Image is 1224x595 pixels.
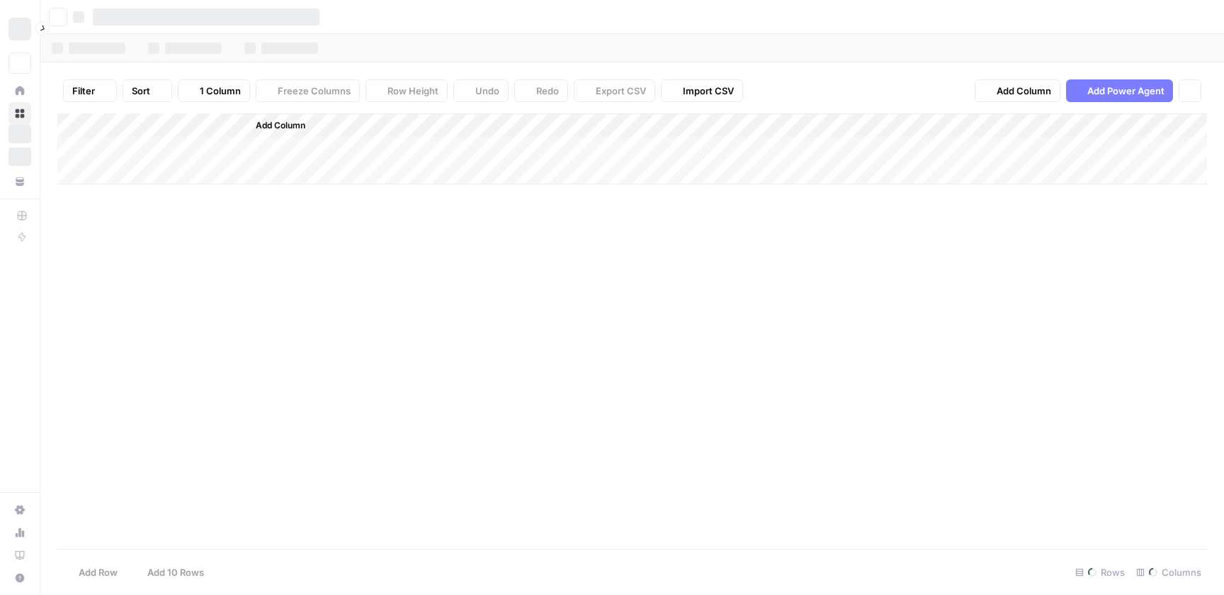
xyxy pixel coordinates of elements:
[453,79,509,102] button: Undo
[661,79,743,102] button: Import CSV
[683,84,734,98] span: Import CSV
[278,84,351,98] span: Freeze Columns
[8,544,31,567] a: Learning Hub
[200,84,241,98] span: 1 Column
[1130,561,1207,584] div: Columns
[975,79,1060,102] button: Add Column
[8,79,31,102] a: Home
[72,84,95,98] span: Filter
[8,170,31,193] a: Your Data
[147,565,204,579] span: Add 10 Rows
[132,84,150,98] span: Sort
[596,84,646,98] span: Export CSV
[8,521,31,544] a: Usage
[63,79,117,102] button: Filter
[126,561,212,584] button: Add 10 Rows
[365,79,448,102] button: Row Height
[178,79,250,102] button: 1 Column
[57,561,126,584] button: Add Row
[123,79,172,102] button: Sort
[1087,84,1164,98] span: Add Power Agent
[79,565,118,579] span: Add Row
[8,102,31,125] a: Browse
[514,79,568,102] button: Redo
[256,79,360,102] button: Freeze Columns
[574,79,655,102] button: Export CSV
[237,116,311,135] button: Add Column
[997,84,1051,98] span: Add Column
[8,567,31,589] button: Help + Support
[536,84,559,98] span: Redo
[1066,79,1173,102] button: Add Power Agent
[256,119,305,132] span: Add Column
[1070,561,1130,584] div: Rows
[387,84,438,98] span: Row Height
[475,84,499,98] span: Undo
[8,499,31,521] a: Settings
